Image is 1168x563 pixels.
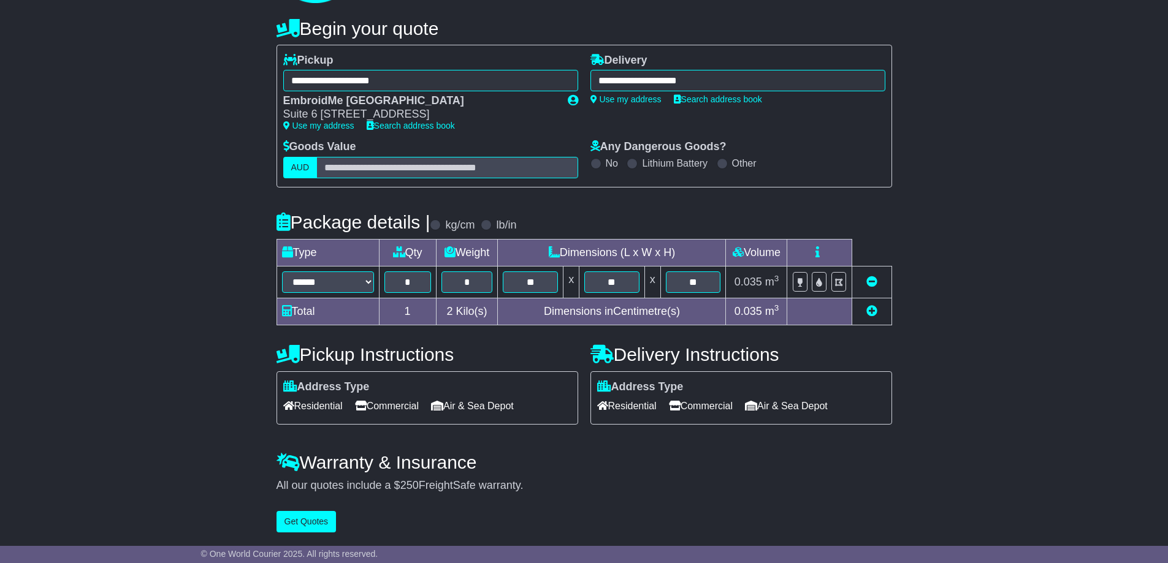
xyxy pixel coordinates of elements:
div: All our quotes include a $ FreightSafe warranty. [277,479,892,493]
span: Residential [283,396,343,415]
a: Search address book [674,94,762,104]
h4: Begin your quote [277,18,892,39]
a: Add new item [866,305,877,317]
td: Type [277,239,379,266]
td: 1 [379,298,436,325]
label: AUD [283,157,318,178]
span: Commercial [669,396,733,415]
div: Suite 6 [STREET_ADDRESS] [283,108,555,121]
span: Air & Sea Depot [745,396,828,415]
label: No [606,157,618,169]
span: © One World Courier 2025. All rights reserved. [201,549,378,559]
span: 0.035 [735,305,762,317]
span: m [765,305,779,317]
span: 250 [400,479,419,491]
a: Search address book [367,121,455,130]
label: Goods Value [283,140,356,154]
label: Address Type [597,380,684,394]
td: x [644,266,660,298]
label: Address Type [283,380,370,394]
td: Volume [726,239,787,266]
span: 0.035 [735,276,762,288]
label: Pickup [283,54,334,67]
label: Delivery [590,54,647,67]
h4: Warranty & Insurance [277,452,892,472]
label: kg/cm [445,219,475,232]
td: Kilo(s) [436,298,498,325]
span: Air & Sea Depot [431,396,514,415]
h4: Package details | [277,212,430,232]
sup: 3 [774,274,779,283]
div: EmbroidMe [GEOGRAPHIC_DATA] [283,94,555,108]
td: Qty [379,239,436,266]
label: Any Dangerous Goods? [590,140,727,154]
label: Other [732,157,757,169]
td: Dimensions (L x W x H) [498,239,726,266]
td: Dimensions in Centimetre(s) [498,298,726,325]
h4: Pickup Instructions [277,344,578,365]
button: Get Quotes [277,511,337,532]
span: m [765,276,779,288]
h4: Delivery Instructions [590,344,892,365]
a: Use my address [590,94,662,104]
a: Remove this item [866,276,877,288]
span: Residential [597,396,657,415]
sup: 3 [774,303,779,312]
label: lb/in [496,219,516,232]
span: Commercial [355,396,419,415]
td: x [563,266,579,298]
label: Lithium Battery [642,157,708,169]
td: Weight [436,239,498,266]
span: 2 [446,305,452,317]
td: Total [277,298,379,325]
a: Use my address [283,121,354,130]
